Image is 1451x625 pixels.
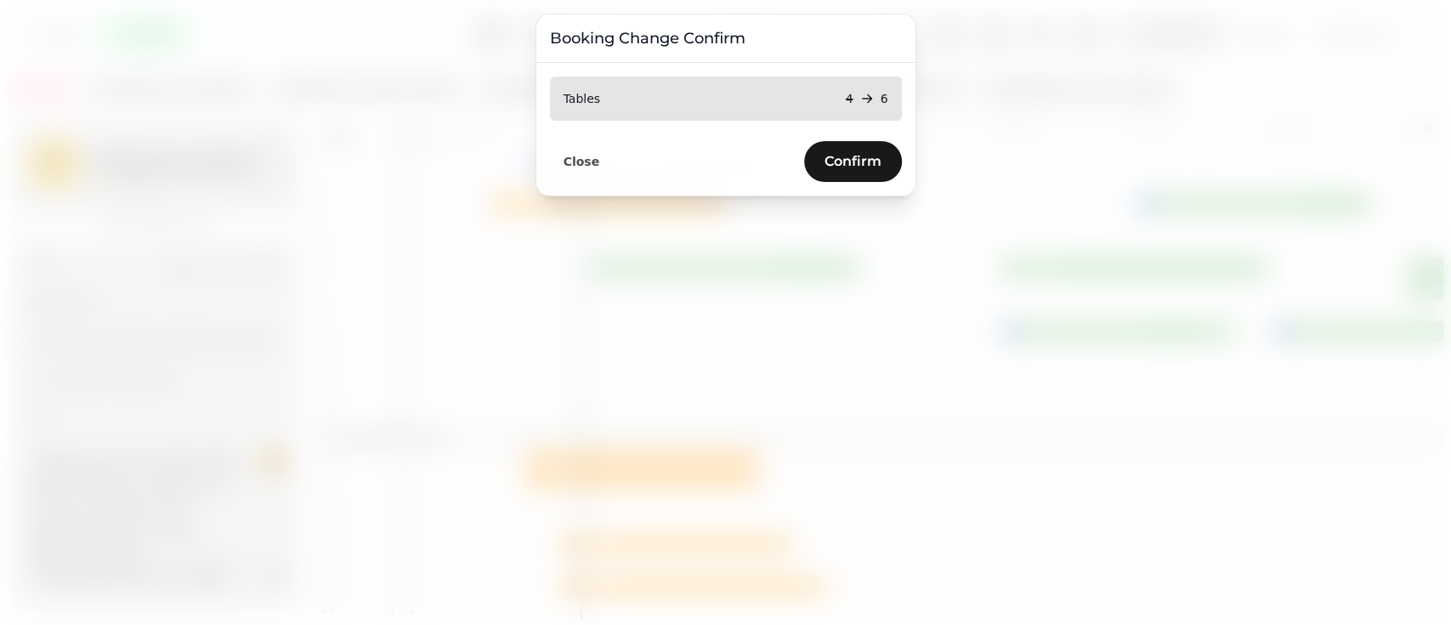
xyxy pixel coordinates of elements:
[564,156,600,168] span: Close
[881,90,888,107] p: 6
[564,90,601,107] p: Tables
[550,28,902,48] h3: Booking Change Confirm
[825,155,881,168] span: Confirm
[846,90,853,107] p: 4
[550,151,614,173] button: Close
[804,141,902,182] button: Confirm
